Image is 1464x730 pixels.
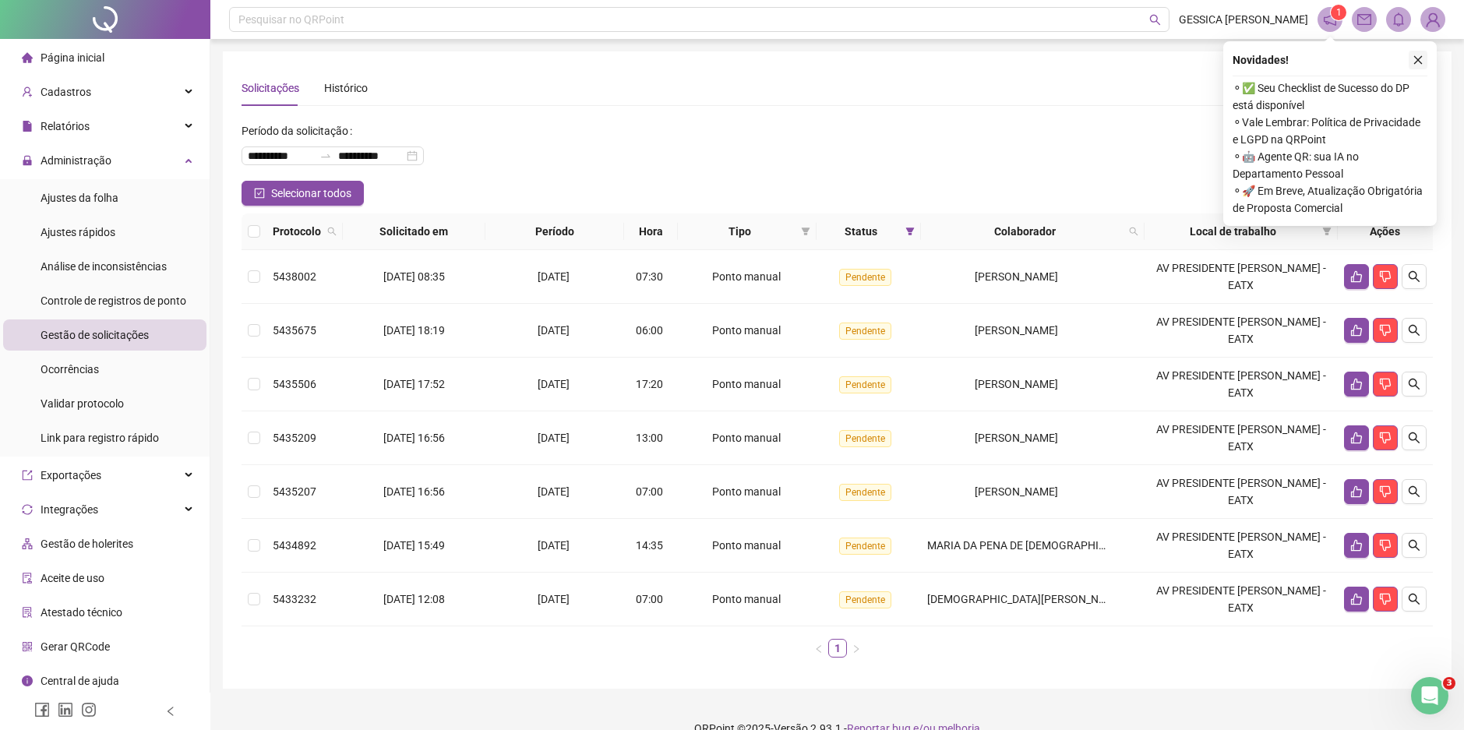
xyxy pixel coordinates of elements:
[1233,114,1427,148] span: ⚬ Vale Lembrar: Política de Privacidade e LGPD na QRPoint
[22,675,33,686] span: info-circle
[22,573,33,584] span: audit
[1408,270,1420,283] span: search
[712,593,781,605] span: Ponto manual
[538,485,570,498] span: [DATE]
[41,432,159,444] span: Link para registro rápido
[22,52,33,63] span: home
[1233,182,1427,217] span: ⚬ 🚀 Em Breve, Atualização Obrigatória de Proposta Comercial
[41,572,104,584] span: Aceite de uso
[383,539,445,552] span: [DATE] 15:49
[1319,220,1335,243] span: filter
[242,79,299,97] div: Solicitações
[538,432,570,444] span: [DATE]
[975,485,1058,498] span: [PERSON_NAME]
[1149,14,1161,26] span: search
[273,270,316,283] span: 5438002
[1443,677,1455,689] span: 3
[383,270,445,283] span: [DATE] 08:35
[383,593,445,605] span: [DATE] 12:08
[636,593,663,605] span: 07:00
[1233,79,1427,114] span: ⚬ ✅ Seu Checklist de Sucesso do DP está disponível
[829,640,846,657] a: 1
[1233,148,1427,182] span: ⚬ 🤖 Agente QR: sua IA no Departamento Pessoal
[1408,593,1420,605] span: search
[1350,539,1363,552] span: like
[41,226,115,238] span: Ajustes rápidos
[254,188,265,199] span: check-square
[538,539,570,552] span: [DATE]
[22,155,33,166] span: lock
[636,378,663,390] span: 17:20
[624,213,678,250] th: Hora
[273,485,316,498] span: 5435207
[1145,250,1338,304] td: AV PRESIDENTE [PERSON_NAME] - EATX
[975,378,1058,390] span: [PERSON_NAME]
[1350,485,1363,498] span: like
[538,378,570,390] span: [DATE]
[327,227,337,236] span: search
[839,538,891,555] span: Pendente
[712,539,781,552] span: Ponto manual
[271,185,351,202] span: Selecionar todos
[41,640,110,653] span: Gerar QRCode
[1350,270,1363,283] span: like
[319,150,332,162] span: swap-right
[1379,432,1392,444] span: dislike
[636,432,663,444] span: 13:00
[1145,465,1338,519] td: AV PRESIDENTE [PERSON_NAME] - EATX
[839,376,891,393] span: Pendente
[1322,227,1332,236] span: filter
[1145,519,1338,573] td: AV PRESIDENTE [PERSON_NAME] - EATX
[712,324,781,337] span: Ponto manual
[636,270,663,283] span: 07:30
[41,606,122,619] span: Atestado técnico
[1408,539,1420,552] span: search
[22,86,33,97] span: user-add
[839,269,891,286] span: Pendente
[975,432,1058,444] span: [PERSON_NAME]
[1413,55,1423,65] span: close
[636,539,663,552] span: 14:35
[41,329,149,341] span: Gestão de solicitações
[1179,11,1308,28] span: GESSICA [PERSON_NAME]
[538,324,570,337] span: [DATE]
[41,503,98,516] span: Integrações
[22,538,33,549] span: apartment
[273,378,316,390] span: 5435506
[1129,227,1138,236] span: search
[538,593,570,605] span: [DATE]
[810,639,828,658] li: Página anterior
[1350,432,1363,444] span: like
[41,363,99,376] span: Ocorrências
[242,118,358,143] label: Período da solicitação
[34,702,50,718] span: facebook
[801,227,810,236] span: filter
[852,644,861,654] span: right
[839,591,891,608] span: Pendente
[1408,324,1420,337] span: search
[165,706,176,717] span: left
[810,639,828,658] button: left
[538,270,570,283] span: [DATE]
[22,641,33,652] span: qrcode
[1336,7,1342,18] span: 1
[1145,358,1338,411] td: AV PRESIDENTE [PERSON_NAME] - EATX
[839,484,891,501] span: Pendente
[242,181,364,206] button: Selecionar todos
[905,227,915,236] span: filter
[927,539,1222,552] span: MARIA DA PENA DE [DEMOGRAPHIC_DATA][PERSON_NAME]
[41,397,124,410] span: Validar protocolo
[1350,378,1363,390] span: like
[41,86,91,98] span: Cadastros
[1379,485,1392,498] span: dislike
[383,485,445,498] span: [DATE] 16:56
[684,223,795,240] span: Tipo
[1379,539,1392,552] span: dislike
[273,539,316,552] span: 5434892
[41,469,101,481] span: Exportações
[823,223,898,240] span: Status
[41,120,90,132] span: Relatórios
[1344,223,1427,240] div: Ações
[1379,324,1392,337] span: dislike
[1411,677,1448,714] iframe: Intercom live chat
